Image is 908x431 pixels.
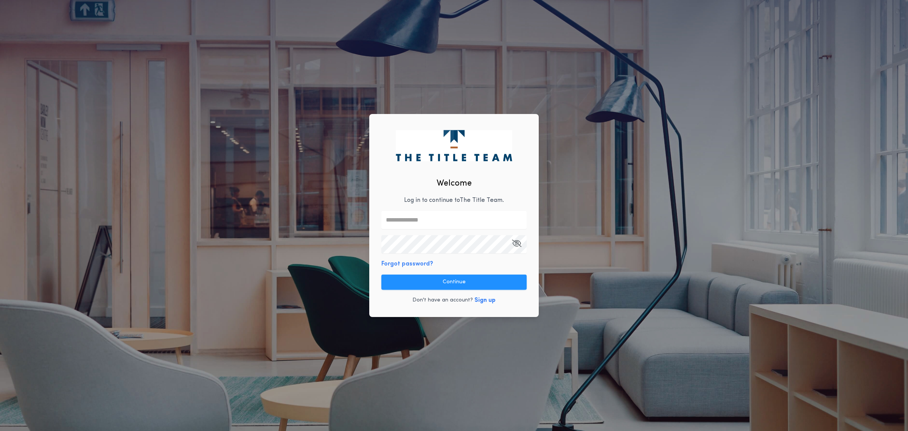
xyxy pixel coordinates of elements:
[412,297,473,304] p: Don't have an account?
[474,296,496,305] button: Sign up
[396,130,512,161] img: logo
[437,177,472,190] h2: Welcome
[381,259,433,269] button: Forgot password?
[381,275,527,290] button: Continue
[404,196,504,205] p: Log in to continue to The Title Team .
